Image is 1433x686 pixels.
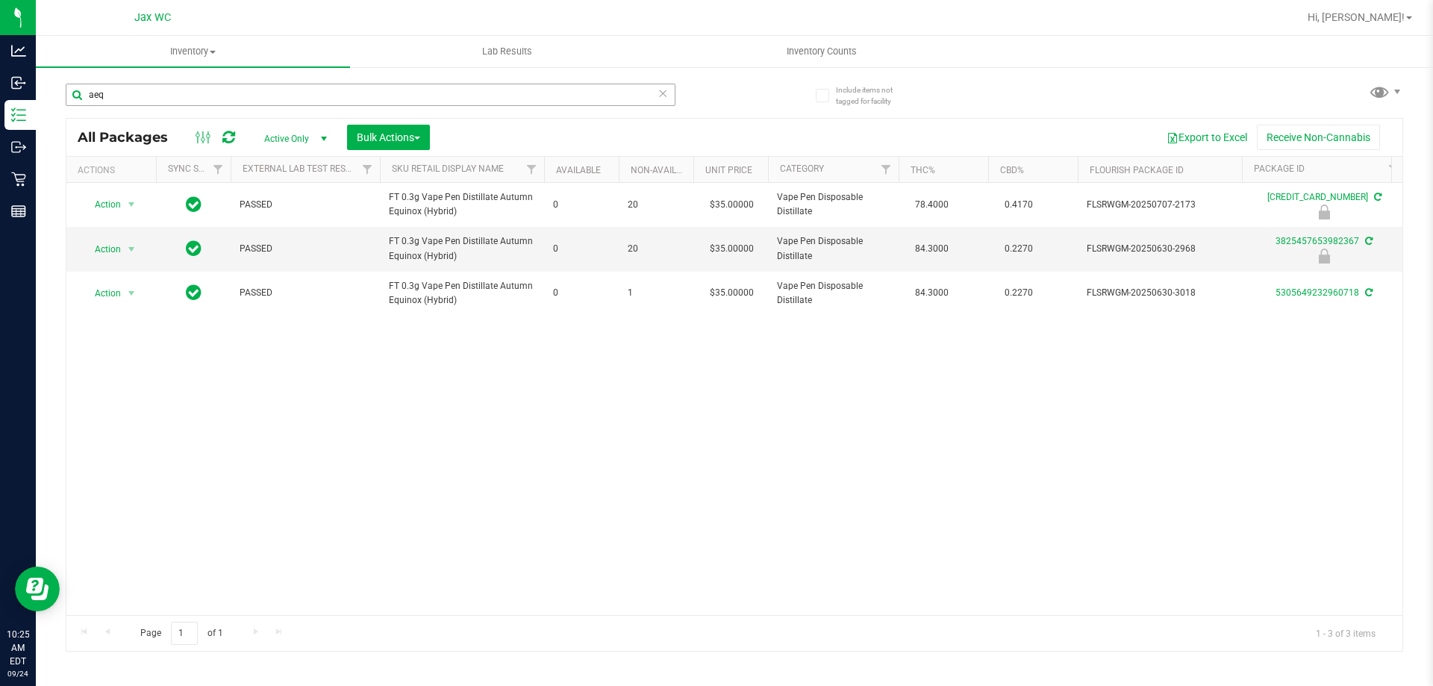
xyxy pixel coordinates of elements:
[658,84,668,103] span: Clear
[1254,163,1305,174] a: Package ID
[1308,11,1405,23] span: Hi, [PERSON_NAME]!
[1276,287,1359,298] a: 5305649232960718
[997,194,1040,216] span: 0.4170
[15,567,60,611] iframe: Resource center
[1000,165,1024,175] a: CBD%
[122,283,141,304] span: select
[836,84,911,107] span: Include items not tagged for facility
[1240,249,1408,264] div: Newly Received
[1363,287,1373,298] span: Sync from Compliance System
[702,282,761,304] span: $35.00000
[631,165,697,175] a: Non-Available
[186,238,202,259] span: In Sync
[7,628,29,668] p: 10:25 AM EDT
[1087,286,1233,300] span: FLSRWGM-20250630-3018
[243,163,360,174] a: External Lab Test Result
[702,194,761,216] span: $35.00000
[777,190,890,219] span: Vape Pen Disposable Distillate
[1363,236,1373,246] span: Sync from Compliance System
[874,157,899,182] a: Filter
[355,157,380,182] a: Filter
[389,190,535,219] span: FT 0.3g Vape Pen Distillate Autumn Equinox (Hybrid)
[767,45,877,58] span: Inventory Counts
[1240,205,1408,219] div: Newly Received
[1276,236,1359,246] a: 3825457653982367
[1267,192,1368,202] a: [CREDIT_CARD_NUMBER]
[628,286,684,300] span: 1
[81,194,122,215] span: Action
[78,129,183,146] span: All Packages
[347,125,430,150] button: Bulk Actions
[11,204,26,219] inline-svg: Reports
[11,43,26,58] inline-svg: Analytics
[1087,242,1233,256] span: FLSRWGM-20250630-2968
[81,239,122,260] span: Action
[392,163,504,174] a: Sku Retail Display Name
[168,163,225,174] a: Sync Status
[36,36,350,67] a: Inventory
[780,163,824,174] a: Category
[911,165,935,175] a: THC%
[664,36,978,67] a: Inventory Counts
[1087,198,1233,212] span: FLSRWGM-20250707-2173
[134,11,171,24] span: Jax WC
[702,238,761,260] span: $35.00000
[908,194,956,216] span: 78.4000
[240,198,371,212] span: PASSED
[553,242,610,256] span: 0
[122,194,141,215] span: select
[240,286,371,300] span: PASSED
[1090,165,1184,175] a: Flourish Package ID
[519,157,544,182] a: Filter
[556,165,601,175] a: Available
[186,194,202,215] span: In Sync
[11,75,26,90] inline-svg: Inbound
[462,45,552,58] span: Lab Results
[11,172,26,187] inline-svg: Retail
[186,282,202,303] span: In Sync
[128,622,235,645] span: Page of 1
[389,279,535,308] span: FT 0.3g Vape Pen Distillate Autumn Equinox (Hybrid)
[7,668,29,679] p: 09/24
[36,45,350,58] span: Inventory
[997,282,1040,304] span: 0.2270
[628,242,684,256] span: 20
[81,283,122,304] span: Action
[11,140,26,155] inline-svg: Outbound
[997,238,1040,260] span: 0.2270
[1257,125,1380,150] button: Receive Non-Cannabis
[171,622,198,645] input: 1
[553,198,610,212] span: 0
[1157,125,1257,150] button: Export to Excel
[66,84,675,106] input: Search Package ID, Item Name, SKU, Lot or Part Number...
[240,242,371,256] span: PASSED
[628,198,684,212] span: 20
[553,286,610,300] span: 0
[357,131,420,143] span: Bulk Actions
[705,165,752,175] a: Unit Price
[777,234,890,263] span: Vape Pen Disposable Distillate
[11,107,26,122] inline-svg: Inventory
[206,157,231,182] a: Filter
[122,239,141,260] span: select
[777,279,890,308] span: Vape Pen Disposable Distillate
[1372,192,1382,202] span: Sync from Compliance System
[1382,157,1406,182] a: Filter
[78,165,150,175] div: Actions
[1304,622,1387,644] span: 1 - 3 of 3 items
[908,238,956,260] span: 84.3000
[908,282,956,304] span: 84.3000
[350,36,664,67] a: Lab Results
[389,234,535,263] span: FT 0.3g Vape Pen Distillate Autumn Equinox (Hybrid)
